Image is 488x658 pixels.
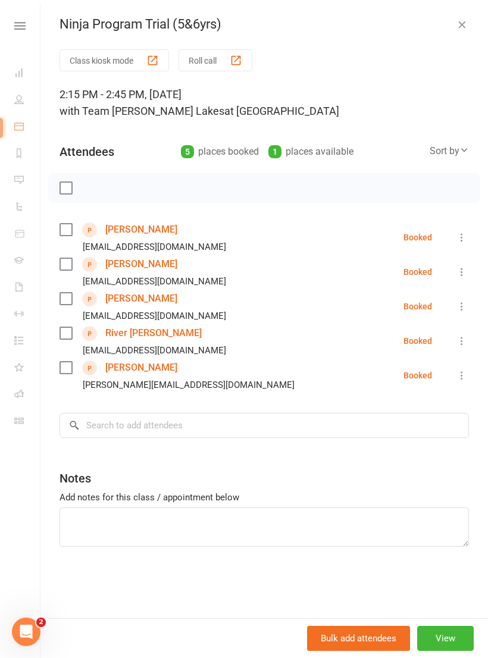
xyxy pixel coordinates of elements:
[60,49,169,71] button: Class kiosk mode
[181,145,194,158] div: 5
[105,289,177,308] a: [PERSON_NAME]
[403,302,432,311] div: Booked
[403,337,432,345] div: Booked
[268,143,354,160] div: places available
[105,220,177,239] a: [PERSON_NAME]
[403,268,432,276] div: Booked
[179,49,252,71] button: Roll call
[83,308,226,324] div: [EMAIL_ADDRESS][DOMAIN_NAME]
[60,105,224,117] span: with Team [PERSON_NAME] Lakes
[181,143,259,160] div: places booked
[105,324,202,343] a: River [PERSON_NAME]
[307,626,410,651] button: Bulk add attendees
[268,145,281,158] div: 1
[105,255,177,274] a: [PERSON_NAME]
[83,343,226,358] div: [EMAIL_ADDRESS][DOMAIN_NAME]
[40,17,488,32] div: Ninja Program Trial (5&6yrs)
[417,626,474,651] button: View
[60,86,469,120] div: 2:15 PM - 2:45 PM, [DATE]
[60,470,91,487] div: Notes
[12,618,40,646] iframe: Intercom live chat
[430,143,469,159] div: Sort by
[403,371,432,380] div: Booked
[36,618,46,627] span: 2
[83,239,226,255] div: [EMAIL_ADDRESS][DOMAIN_NAME]
[60,490,469,505] div: Add notes for this class / appointment below
[224,105,339,117] span: at [GEOGRAPHIC_DATA]
[83,377,295,393] div: [PERSON_NAME][EMAIL_ADDRESS][DOMAIN_NAME]
[83,274,226,289] div: [EMAIL_ADDRESS][DOMAIN_NAME]
[60,143,114,160] div: Attendees
[60,413,469,438] input: Search to add attendees
[105,358,177,377] a: [PERSON_NAME]
[403,233,432,242] div: Booked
